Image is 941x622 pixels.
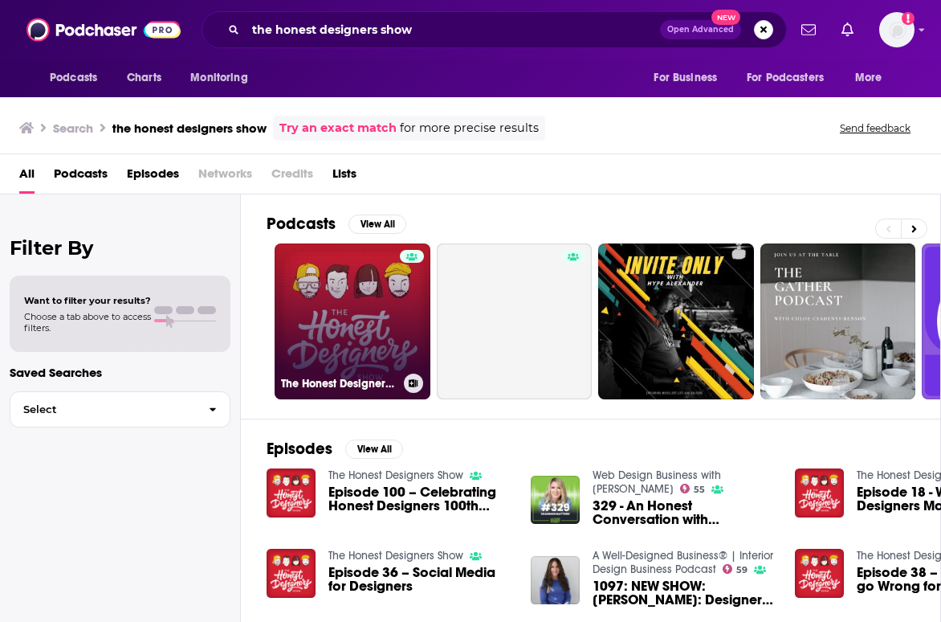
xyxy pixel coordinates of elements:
[795,16,822,43] a: Show notifications dropdown
[116,63,171,93] a: Charts
[198,161,252,194] span: Networks
[267,439,332,459] h2: Episodes
[24,311,151,334] span: Choose a tab above to access filters.
[345,440,403,459] button: View All
[400,119,539,137] span: for more precise results
[654,67,717,89] span: For Business
[275,243,430,399] a: The Honest Designers Show
[10,236,230,260] h2: Filter By
[593,549,773,576] a: A Well-Designed Business® | Interior Design Business Podcast
[694,486,705,493] span: 55
[348,215,406,234] button: View All
[54,161,108,194] a: Podcasts
[190,67,247,89] span: Monitoring
[24,295,151,306] span: Want to filter your results?
[39,63,118,93] button: open menu
[127,67,161,89] span: Charts
[10,391,230,428] button: Select
[279,119,397,137] a: Try an exact match
[281,377,397,391] h3: The Honest Designers Show
[593,579,776,607] a: 1097: NEW SHOW: Margalit Lankry: Designers with Intention. A Community with a Collaborative, Abun...
[328,469,463,482] a: The Honest Designers Show
[642,63,737,93] button: open menu
[267,549,316,598] img: Episode 36 – Social Media for Designers
[328,549,463,563] a: The Honest Designers Show
[202,11,787,48] div: Search podcasts, credits, & more...
[267,214,336,234] h2: Podcasts
[112,121,267,136] h3: the honest designers show
[660,20,741,39] button: Open AdvancedNew
[795,549,844,598] img: Episode 38 – When Things go Wrong for Designers
[723,564,748,574] a: 59
[680,484,706,493] a: 55
[267,214,406,234] a: PodcastsView All
[902,12,915,25] svg: Add a profile image
[593,469,721,496] a: Web Design Business with Josh Hall
[844,63,902,93] button: open menu
[795,469,844,518] img: Episode 18 - Why Non Designers Matter
[736,567,748,574] span: 59
[246,17,660,43] input: Search podcasts, credits, & more...
[835,121,915,135] button: Send feedback
[127,161,179,194] a: Episodes
[328,566,511,593] a: Episode 36 – Social Media for Designers
[267,469,316,518] img: Episode 100 – Celebrating Honest Designers 100th Episode
[747,67,824,89] span: For Podcasters
[179,63,268,93] button: open menu
[271,161,313,194] span: Credits
[10,404,196,415] span: Select
[667,26,734,34] span: Open Advanced
[593,579,776,607] span: 1097: NEW SHOW: [PERSON_NAME]: Designers with Intention. A Community with a Collaborative, Abunda...
[26,14,181,45] img: Podchaser - Follow, Share and Rate Podcasts
[10,365,230,380] p: Saved Searches
[267,439,403,459] a: EpisodesView All
[328,485,511,513] a: Episode 100 – Celebrating Honest Designers 100th Episode
[711,10,740,25] span: New
[879,12,915,47] span: Logged in as redsetterpr
[879,12,915,47] button: Show profile menu
[50,67,97,89] span: Podcasts
[332,161,356,194] a: Lists
[879,12,915,47] img: User Profile
[19,161,35,194] a: All
[835,16,860,43] a: Show notifications dropdown
[593,499,776,526] span: 329 - An Honest Conversation with [PERSON_NAME] on What's Working for Web Designers in [DATE]
[53,121,93,136] h3: Search
[531,556,580,605] img: 1097: NEW SHOW: Margalit Lankry: Designers with Intention. A Community with a Collaborative, Abun...
[855,67,882,89] span: More
[531,476,580,525] img: 329 - An Honest Conversation with Shannon Mattern on What's Working for Web Designers in 2024
[593,499,776,526] a: 329 - An Honest Conversation with Shannon Mattern on What's Working for Web Designers in 2024
[736,63,847,93] button: open menu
